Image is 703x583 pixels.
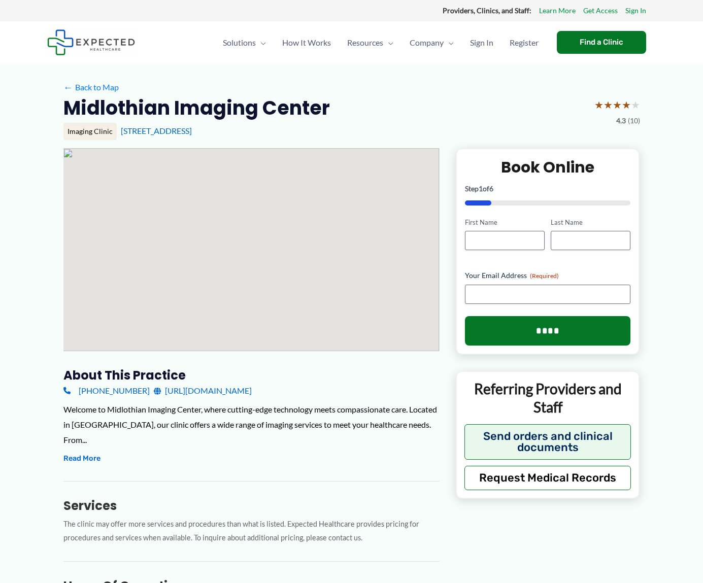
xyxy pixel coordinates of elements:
[63,80,119,95] a: ←Back to Map
[47,29,135,55] img: Expected Healthcare Logo - side, dark font, small
[282,25,331,60] span: How It Works
[539,4,576,17] a: Learn More
[154,383,252,398] a: [URL][DOMAIN_NAME]
[622,95,631,114] span: ★
[613,95,622,114] span: ★
[347,25,383,60] span: Resources
[63,453,101,465] button: Read More
[63,383,150,398] a: [PHONE_NUMBER]
[63,123,117,140] div: Imaging Clinic
[465,157,631,177] h2: Book Online
[63,82,73,92] span: ←
[215,25,547,60] nav: Primary Site Navigation
[479,184,483,193] span: 1
[551,218,630,227] label: Last Name
[631,95,640,114] span: ★
[594,95,604,114] span: ★
[465,218,545,227] label: First Name
[465,270,631,281] label: Your Email Address
[465,185,631,192] p: Step of
[464,466,631,490] button: Request Medical Records
[470,25,493,60] span: Sign In
[501,25,547,60] a: Register
[628,114,640,127] span: (10)
[383,25,393,60] span: Menu Toggle
[339,25,401,60] a: ResourcesMenu Toggle
[464,380,631,417] p: Referring Providers and Staff
[63,402,440,447] div: Welcome to Midlothian Imaging Center, where cutting-edge technology meets compassionate care. Loc...
[443,6,531,15] strong: Providers, Clinics, and Staff:
[63,95,330,120] h2: Midlothian Imaging Center
[63,498,440,513] h3: Services
[510,25,539,60] span: Register
[274,25,339,60] a: How It Works
[557,31,646,54] a: Find a Clinic
[444,25,454,60] span: Menu Toggle
[121,126,192,135] a: [STREET_ADDRESS]
[215,25,274,60] a: SolutionsMenu Toggle
[223,25,256,60] span: Solutions
[604,95,613,114] span: ★
[63,518,440,545] p: The clinic may offer more services and procedures than what is listed. Expected Healthcare provid...
[410,25,444,60] span: Company
[616,114,626,127] span: 4.3
[583,4,618,17] a: Get Access
[464,424,631,460] button: Send orders and clinical documents
[489,184,493,193] span: 6
[530,272,559,280] span: (Required)
[401,25,462,60] a: CompanyMenu Toggle
[63,367,440,383] h3: About this practice
[462,25,501,60] a: Sign In
[256,25,266,60] span: Menu Toggle
[625,4,646,17] a: Sign In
